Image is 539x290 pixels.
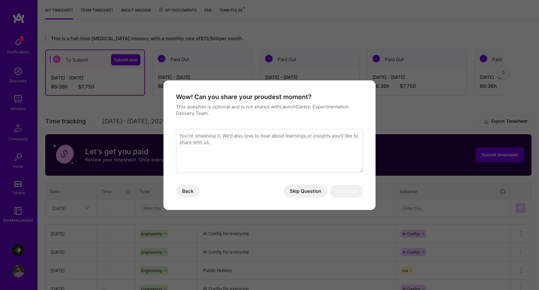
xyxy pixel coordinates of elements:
p: This question is optional and is not shared with LaunchDarkly: Experimentation Delivery Team . [176,103,363,116]
h4: Wow! Can you share your proudest moment? [176,93,363,101]
button: Continue [330,185,363,197]
button: Back [176,185,200,197]
button: Skip Question [284,185,328,197]
div: modal [163,80,376,210]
